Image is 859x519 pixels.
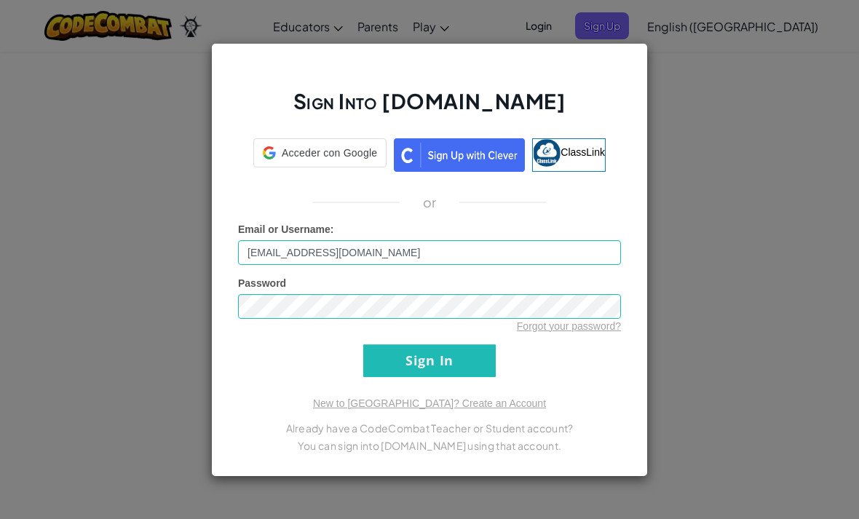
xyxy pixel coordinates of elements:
p: Already have a CodeCombat Teacher or Student account? [238,419,621,437]
p: or [423,194,437,211]
img: clever_sso_button@2x.png [394,138,525,172]
div: Acceder con Google [253,138,387,167]
span: Password [238,277,286,289]
span: Acceder con Google [282,146,377,160]
a: Acceder con Google [253,138,387,172]
h2: Sign Into [DOMAIN_NAME] [238,87,621,130]
label: : [238,222,334,237]
span: Email or Username [238,223,330,235]
span: ClassLink [561,146,605,157]
img: classlink-logo-small.png [533,139,561,167]
a: New to [GEOGRAPHIC_DATA]? Create an Account [313,397,546,409]
p: You can sign into [DOMAIN_NAME] using that account. [238,437,621,454]
input: Sign In [363,344,496,377]
a: Forgot your password? [517,320,621,332]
